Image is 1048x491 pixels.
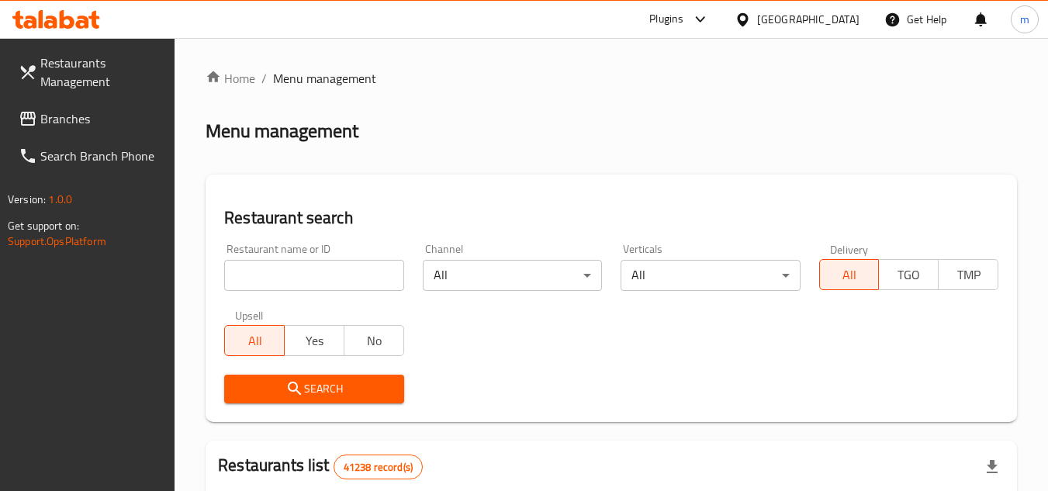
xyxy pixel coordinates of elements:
[6,44,175,100] a: Restaurants Management
[826,264,873,286] span: All
[40,54,163,91] span: Restaurants Management
[6,100,175,137] a: Branches
[6,137,175,175] a: Search Branch Phone
[344,325,404,356] button: No
[334,460,422,475] span: 41238 record(s)
[757,11,859,28] div: [GEOGRAPHIC_DATA]
[261,69,267,88] li: /
[224,375,403,403] button: Search
[291,330,338,352] span: Yes
[224,325,285,356] button: All
[423,260,602,291] div: All
[621,260,800,291] div: All
[273,69,376,88] span: Menu management
[218,454,423,479] h2: Restaurants list
[40,147,163,165] span: Search Branch Phone
[649,10,683,29] div: Plugins
[40,109,163,128] span: Branches
[819,259,880,290] button: All
[351,330,398,352] span: No
[206,69,1017,88] nav: breadcrumb
[235,309,264,320] label: Upsell
[8,189,46,209] span: Version:
[48,189,72,209] span: 1.0.0
[878,259,939,290] button: TGO
[938,259,998,290] button: TMP
[945,264,992,286] span: TMP
[334,455,423,479] div: Total records count
[974,448,1011,486] div: Export file
[231,330,278,352] span: All
[224,206,998,230] h2: Restaurant search
[8,231,106,251] a: Support.OpsPlatform
[224,260,403,291] input: Search for restaurant name or ID..
[8,216,79,236] span: Get support on:
[206,119,358,143] h2: Menu management
[885,264,932,286] span: TGO
[237,379,391,399] span: Search
[1020,11,1029,28] span: m
[830,244,869,254] label: Delivery
[206,69,255,88] a: Home
[284,325,344,356] button: Yes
